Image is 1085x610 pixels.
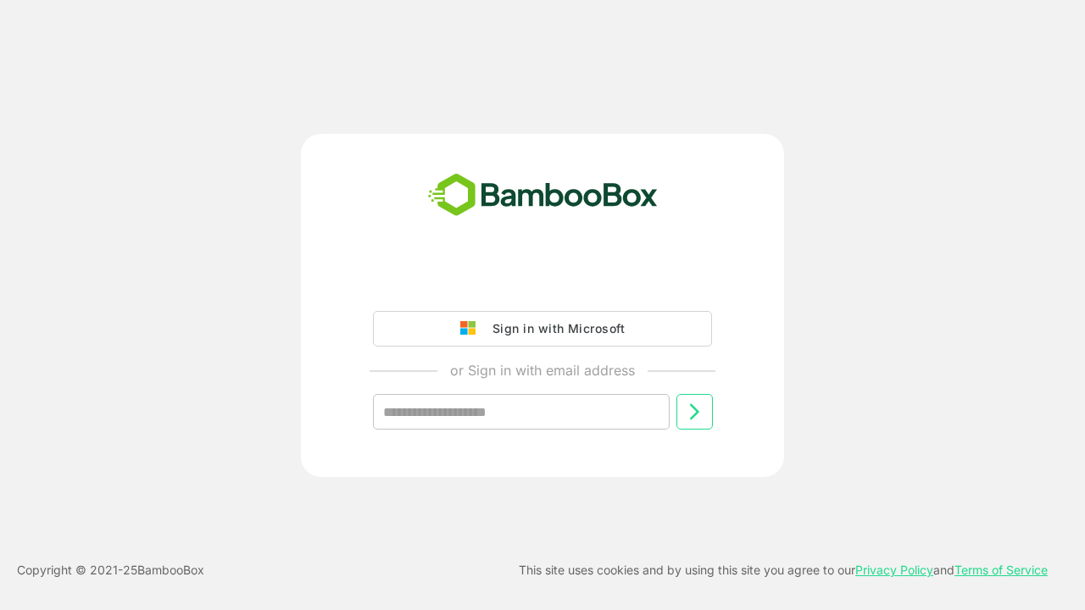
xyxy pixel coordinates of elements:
div: Sign in with Microsoft [484,318,625,340]
button: Sign in with Microsoft [373,311,712,347]
a: Privacy Policy [855,563,933,577]
p: Copyright © 2021- 25 BambooBox [17,560,204,580]
p: or Sign in with email address [450,360,635,380]
img: bamboobox [419,168,667,224]
p: This site uses cookies and by using this site you agree to our and [519,560,1048,580]
a: Terms of Service [954,563,1048,577]
img: google [460,321,484,336]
